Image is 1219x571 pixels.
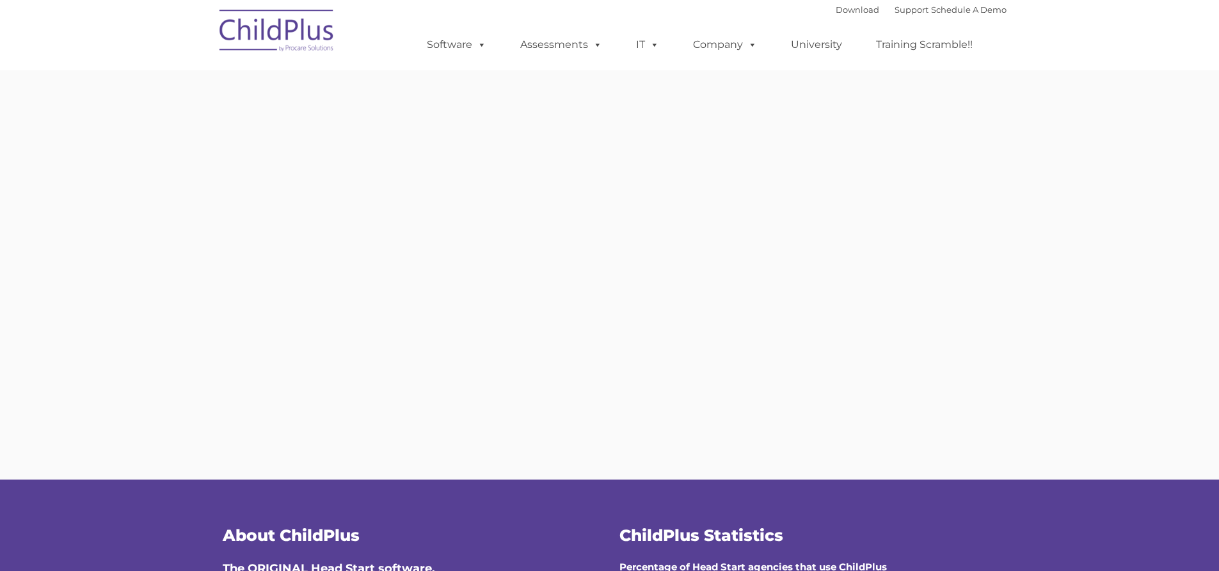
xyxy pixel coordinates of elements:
span: About ChildPlus [223,526,360,545]
a: Download [836,4,879,15]
a: Training Scramble!! [863,32,985,58]
a: Schedule A Demo [931,4,1007,15]
a: University [778,32,855,58]
a: Software [414,32,499,58]
img: ChildPlus by Procare Solutions [213,1,341,65]
a: IT [623,32,672,58]
a: Support [895,4,928,15]
span: ChildPlus Statistics [619,526,783,545]
font: | [836,4,1007,15]
a: Assessments [507,32,615,58]
a: Company [680,32,770,58]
